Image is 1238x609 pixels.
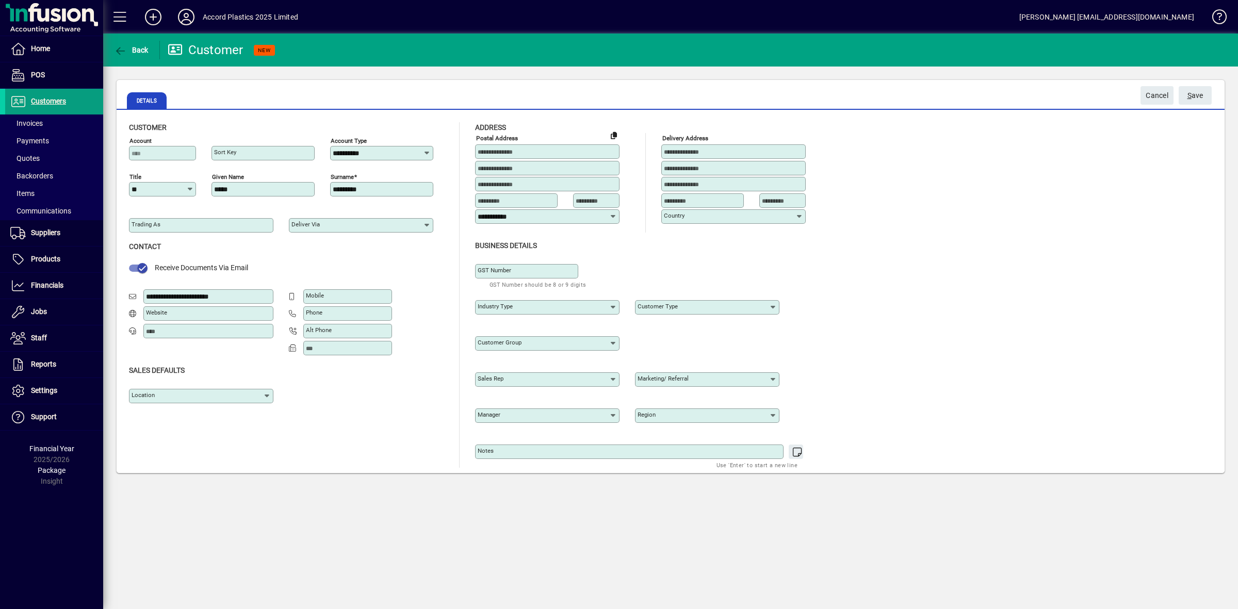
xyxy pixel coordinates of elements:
span: Suppliers [31,228,60,237]
a: Products [5,246,103,272]
mat-label: Manager [478,411,500,418]
mat-label: Phone [306,309,322,316]
a: Reports [5,352,103,377]
span: Payments [10,137,49,145]
mat-label: Sort key [214,149,236,156]
span: Reports [31,360,56,368]
span: Financials [31,281,63,289]
button: Cancel [1141,86,1174,105]
mat-label: GST Number [478,267,511,274]
mat-label: Title [129,173,141,180]
mat-label: Alt Phone [306,326,332,334]
span: Cancel [1146,87,1168,104]
a: Backorders [5,167,103,185]
a: Quotes [5,150,103,167]
a: Items [5,185,103,202]
span: Customers [31,97,66,105]
button: Add [137,8,170,26]
app-page-header-button: Back [103,41,160,59]
a: Invoices [5,114,103,132]
span: Products [31,255,60,263]
mat-label: Deliver via [291,221,320,228]
a: Knowledge Base [1204,2,1225,36]
mat-label: Trading as [132,221,160,228]
span: Receive Documents Via Email [155,264,248,272]
span: Sales defaults [129,366,185,374]
a: Communications [5,202,103,220]
span: POS [31,71,45,79]
a: Jobs [5,299,103,325]
span: Details [127,92,167,109]
div: Accord Plastics 2025 Limited [203,9,298,25]
span: Back [114,46,149,54]
span: Settings [31,386,57,394]
span: ave [1187,87,1203,104]
mat-label: Account [129,137,152,144]
span: Home [31,44,50,53]
mat-label: Given name [212,173,244,180]
mat-label: Customer group [478,339,522,346]
button: Profile [170,8,203,26]
span: Package [38,466,66,474]
button: Back [111,41,151,59]
mat-label: Notes [478,447,494,454]
span: Jobs [31,307,47,316]
span: NEW [258,47,271,54]
mat-label: Mobile [306,292,324,299]
div: Customer [168,42,243,58]
mat-label: Region [638,411,656,418]
mat-label: Website [146,309,167,316]
a: Financials [5,273,103,299]
mat-label: Country [664,212,685,219]
a: Suppliers [5,220,103,246]
span: Invoices [10,119,43,127]
span: S [1187,91,1192,100]
a: Payments [5,132,103,150]
span: Financial Year [29,445,74,453]
span: Address [475,123,506,131]
mat-label: Industry type [478,303,513,310]
a: POS [5,62,103,88]
a: Support [5,404,103,430]
span: Business details [475,241,537,250]
a: Staff [5,325,103,351]
button: Copy to Delivery address [606,127,622,143]
span: Support [31,413,57,421]
span: Contact [129,242,161,251]
mat-label: Account Type [331,137,367,144]
a: Home [5,36,103,62]
mat-hint: GST Number should be 8 or 9 digits [490,278,587,290]
button: Save [1179,86,1212,105]
span: Items [10,189,35,197]
a: Settings [5,378,103,404]
mat-label: Marketing/ Referral [638,375,689,382]
mat-label: Customer type [638,303,678,310]
span: Customer [129,123,167,131]
span: Communications [10,207,71,215]
mat-label: Surname [331,173,354,180]
mat-hint: Use 'Enter' to start a new line [716,459,797,471]
div: [PERSON_NAME] [EMAIL_ADDRESS][DOMAIN_NAME] [1019,9,1194,25]
span: Staff [31,334,47,342]
span: Backorders [10,172,53,180]
mat-label: Location [132,391,155,399]
span: Quotes [10,154,40,162]
mat-label: Sales rep [478,375,503,382]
